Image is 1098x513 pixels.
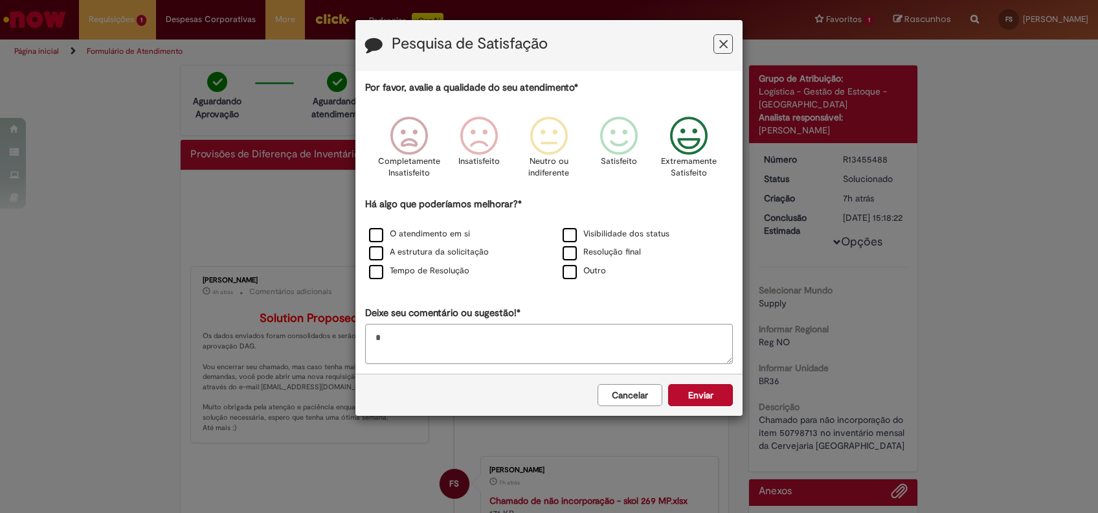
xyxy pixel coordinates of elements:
[668,384,733,406] button: Enviar
[375,107,442,196] div: Completamente Insatisfeito
[563,246,641,258] label: Resolução final
[601,155,637,168] p: Satisfeito
[365,81,578,95] label: Por favor, avalie a qualidade do seu atendimento*
[365,198,733,281] div: Há algo que poderíamos melhorar?*
[598,384,662,406] button: Cancelar
[563,265,606,277] label: Outro
[378,155,440,179] p: Completamente Insatisfeito
[526,155,572,179] p: Neutro ou indiferente
[458,155,500,168] p: Insatisfeito
[656,107,722,196] div: Extremamente Satisfeito
[369,265,469,277] label: Tempo de Resolução
[446,107,512,196] div: Insatisfeito
[661,155,717,179] p: Extremamente Satisfeito
[516,107,582,196] div: Neutro ou indiferente
[369,228,470,240] label: O atendimento em si
[563,228,669,240] label: Visibilidade dos status
[392,36,548,52] label: Pesquisa de Satisfação
[369,246,489,258] label: A estrutura da solicitação
[365,306,521,320] label: Deixe seu comentário ou sugestão!*
[586,107,652,196] div: Satisfeito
